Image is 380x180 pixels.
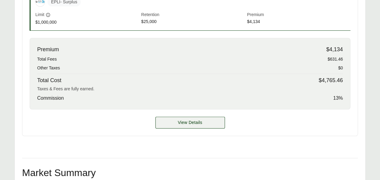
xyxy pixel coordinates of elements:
span: $0 [338,65,343,71]
span: $25,000 [141,18,245,25]
span: Premium [247,12,350,18]
span: $4,134 [247,18,350,25]
span: $1,000,000 [35,19,139,25]
span: Commission [37,95,64,102]
span: Total Fees [37,56,57,62]
span: View Details [178,119,202,126]
span: Premium [37,45,59,54]
span: Retention [141,12,245,18]
h2: Market Summary [22,168,358,178]
span: $631.46 [327,56,343,62]
span: $4,134 [326,45,343,54]
span: $4,765.46 [319,76,343,85]
span: Total Cost [37,76,61,85]
span: Limit [35,12,44,18]
a: Berkley Select details [155,117,225,128]
span: Other Taxes [37,65,60,71]
button: View Details [155,117,225,128]
div: Taxes & Fees are fully earned. [37,86,343,92]
span: 13 % [333,95,343,102]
